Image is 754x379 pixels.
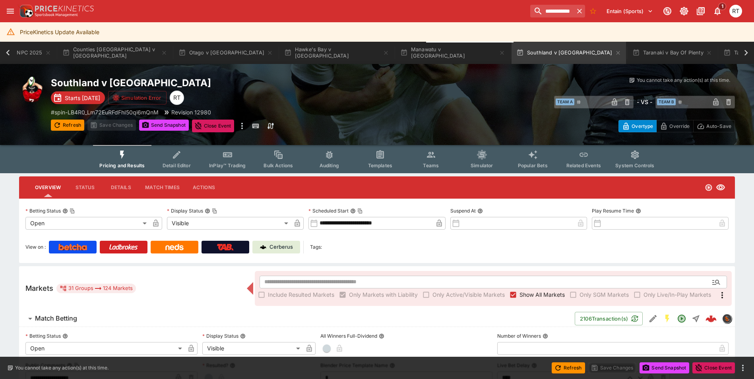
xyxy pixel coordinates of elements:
button: Counties [GEOGRAPHIC_DATA] v [GEOGRAPHIC_DATA] [58,42,172,64]
button: Richard Tatton [727,2,744,20]
p: Revision 12980 [171,108,211,116]
button: Taranaki v Bay Of Plenty [628,42,717,64]
button: Refresh [51,120,84,131]
h6: - VS - [637,98,652,106]
div: Event type filters [93,145,661,173]
h6: Match Betting [35,314,77,323]
p: You cannot take any action(s) at this time. [637,77,730,84]
p: Display Status [202,333,238,339]
span: Teams [423,162,439,168]
img: rugby_union.png [19,77,45,102]
p: You cannot take any action(s) at this time. [15,364,109,371]
img: sportingsolutions [723,314,731,323]
button: Send Snapshot [139,120,189,131]
span: Detail Editor [163,162,191,168]
img: PriceKinetics Logo [17,3,33,19]
button: Copy To Clipboard [70,208,75,214]
p: Betting Status [25,207,61,214]
button: Suspend At [477,208,483,214]
span: Team A [556,99,574,105]
img: PriceKinetics [35,6,94,12]
svg: Visible [716,183,725,192]
p: Starts [DATE] [65,94,100,102]
div: Visible [202,342,303,355]
p: Betting Status [25,333,61,339]
button: more [237,120,247,132]
div: Open [25,217,149,230]
span: Related Events [566,162,601,168]
button: Play Resume Time [636,208,641,214]
button: Otago v [GEOGRAPHIC_DATA] [174,42,278,64]
span: Simulator [471,162,493,168]
p: Suspend At [450,207,476,214]
button: Override [656,120,693,132]
span: Only SGM Markets [580,290,629,299]
span: Bulk Actions [264,162,293,168]
span: Include Resulted Markets [268,290,334,299]
button: Documentation [694,4,708,18]
h5: Markets [25,284,53,293]
div: Start From [618,120,735,132]
button: Copy To Clipboard [357,208,363,214]
p: Overtype [632,122,653,130]
button: Close Event [192,120,235,132]
span: Popular Bets [518,162,548,168]
span: Only Markets with Liability [349,290,418,299]
button: Connected to PK [660,4,675,18]
p: Override [669,122,690,130]
p: All Winners Full-Dividend [320,333,377,339]
button: more [738,363,748,373]
button: Hawke's Bay v [GEOGRAPHIC_DATA] [279,42,394,64]
button: Overview [29,178,67,197]
button: Auto-Save [693,120,735,132]
span: Pricing and Results [99,162,145,168]
label: Tags: [310,241,322,253]
img: Cerberus [260,244,266,250]
img: Betcha [58,244,87,250]
span: Only Active/Visible Markets [432,290,505,299]
button: Display StatusCopy To Clipboard [205,208,210,214]
span: 1 [718,2,727,10]
a: Cerberus [252,241,300,253]
button: Toggle light/dark mode [677,4,691,18]
button: 2106Transaction(s) [575,312,643,325]
button: Overtype [618,120,657,132]
p: Scheduled Start [308,207,349,214]
div: Open [25,342,185,355]
span: InPlay™ Trading [209,162,246,168]
p: Cerberus [269,243,293,251]
button: SGM Enabled [660,311,675,326]
button: Refresh [552,362,585,373]
button: No Bookmarks [587,5,599,17]
button: Straight [689,311,703,326]
div: Richard Tatton [170,91,184,105]
p: Number of Winners [497,333,541,339]
span: Show All Markets [519,290,565,299]
span: Auditing [320,162,339,168]
img: Neds [165,244,183,250]
div: Visible [167,217,291,230]
button: Match Betting [19,311,575,327]
button: Betting Status [62,333,68,339]
div: 31 Groups 124 Markets [60,284,133,293]
button: Send Snapshot [640,362,689,373]
a: 2b1eb459-c355-41db-9e97-33de3c1ccbb4 [703,311,719,327]
button: Southland v [GEOGRAPHIC_DATA] [512,42,626,64]
span: Templates [368,162,392,168]
button: Details [103,178,139,197]
span: System Controls [615,162,654,168]
img: TabNZ [217,244,234,250]
button: open drawer [3,4,17,18]
h2: Copy To Clipboard [51,77,393,89]
button: Simulation Error [108,91,167,104]
button: Close Event [692,362,735,373]
button: Manawatu v [GEOGRAPHIC_DATA] [395,42,510,64]
p: Display Status [167,207,203,214]
svg: Open [705,184,713,191]
svg: More [717,290,727,300]
button: Match Times [139,178,186,197]
button: Open [675,311,689,326]
div: 2b1eb459-c355-41db-9e97-33de3c1ccbb4 [706,313,717,324]
p: Auto-Save [706,122,731,130]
